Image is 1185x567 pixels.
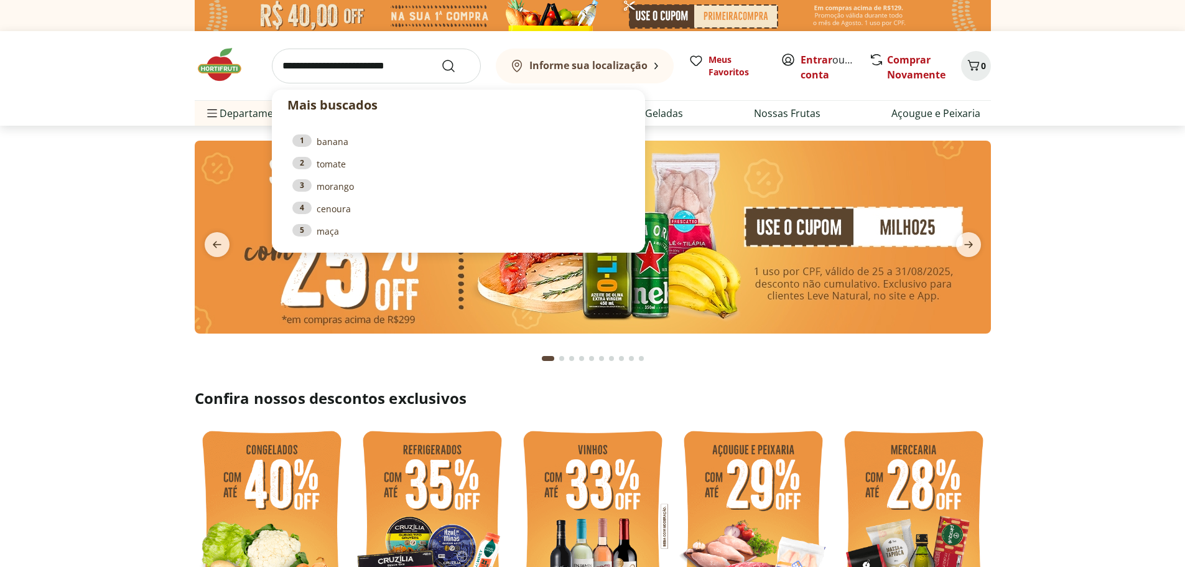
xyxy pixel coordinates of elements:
[891,106,980,121] a: Açougue e Peixaria
[539,344,557,373] button: Current page from fs-carousel
[567,344,577,373] button: Go to page 3 from fs-carousel
[577,344,587,373] button: Go to page 4 from fs-carousel
[587,344,597,373] button: Go to page 5 from fs-carousel
[292,134,312,147] div: 1
[205,98,220,128] button: Menu
[981,60,986,72] span: 0
[195,388,991,408] h2: Confira nossos descontos exclusivos
[496,49,674,83] button: Informe sua localização
[292,202,625,215] a: 4cenoura
[626,344,636,373] button: Go to page 9 from fs-carousel
[689,54,766,78] a: Meus Favoritos
[287,96,630,115] p: Mais buscados
[801,53,869,82] a: Criar conta
[801,52,856,82] span: ou
[441,59,471,73] button: Submit Search
[961,51,991,81] button: Carrinho
[292,157,312,169] div: 2
[292,134,625,148] a: 1banana
[205,98,294,128] span: Departamentos
[292,179,312,192] div: 3
[606,344,616,373] button: Go to page 7 from fs-carousel
[292,202,312,214] div: 4
[195,46,257,83] img: Hortifruti
[887,53,946,82] a: Comprar Novamente
[616,344,626,373] button: Go to page 8 from fs-carousel
[529,59,648,72] b: Informe sua localização
[801,53,832,67] a: Entrar
[597,344,606,373] button: Go to page 6 from fs-carousel
[195,232,239,257] button: previous
[272,49,481,83] input: search
[709,54,766,78] span: Meus Favoritos
[292,179,625,193] a: 3morango
[292,157,625,171] a: 2tomate
[946,232,991,257] button: next
[557,344,567,373] button: Go to page 2 from fs-carousel
[636,344,646,373] button: Go to page 10 from fs-carousel
[292,224,625,238] a: 5maça
[292,224,312,237] div: 5
[754,106,820,121] a: Nossas Frutas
